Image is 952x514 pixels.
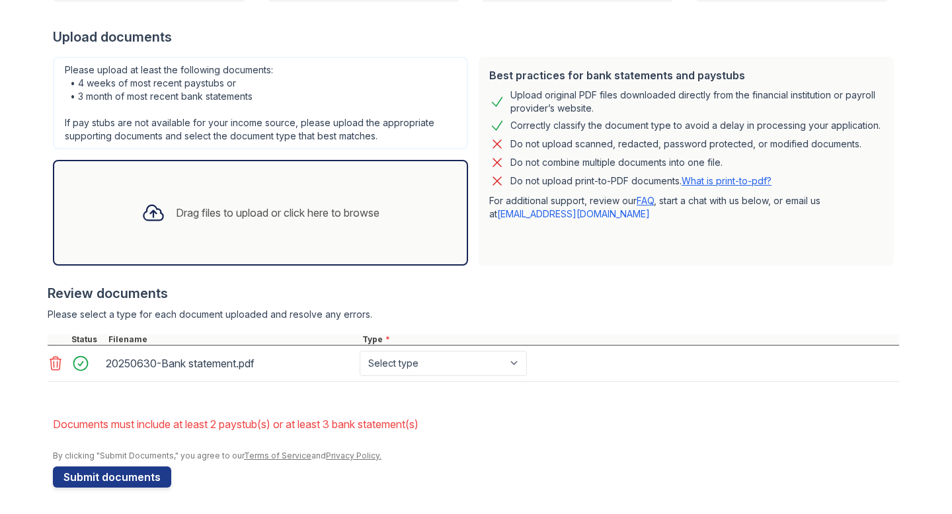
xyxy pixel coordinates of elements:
button: Submit documents [53,466,171,488]
div: Type [360,334,899,345]
a: Privacy Policy. [326,451,381,460]
a: What is print-to-pdf? [682,175,772,186]
div: Please select a type for each document uploaded and resolve any errors. [48,308,899,321]
p: For additional support, review our , start a chat with us below, or email us at [489,194,883,221]
div: 20250630-Bank statement.pdf [106,353,354,374]
p: Do not upload print-to-PDF documents. [510,174,772,188]
div: Upload documents [53,28,899,46]
div: Drag files to upload or click here to browse [176,205,379,221]
li: Documents must include at least 2 paystub(s) or at least 3 bank statement(s) [53,411,899,437]
div: Upload original PDF files downloaded directly from the financial institution or payroll provider’... [510,89,883,115]
div: Please upload at least the following documents: • 4 weeks of most recent paystubs or • 3 month of... [53,57,468,149]
div: Filename [106,334,360,345]
div: Do not combine multiple documents into one file. [510,155,723,170]
div: Do not upload scanned, redacted, password protected, or modified documents. [510,136,861,152]
div: Best practices for bank statements and paystubs [489,67,883,83]
div: Review documents [48,284,899,303]
a: Terms of Service [244,451,311,460]
div: Status [69,334,106,345]
div: By clicking "Submit Documents," you agree to our and [53,451,899,461]
a: [EMAIL_ADDRESS][DOMAIN_NAME] [497,208,650,219]
a: FAQ [637,195,654,206]
div: Correctly classify the document type to avoid a delay in processing your application. [510,118,881,133]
